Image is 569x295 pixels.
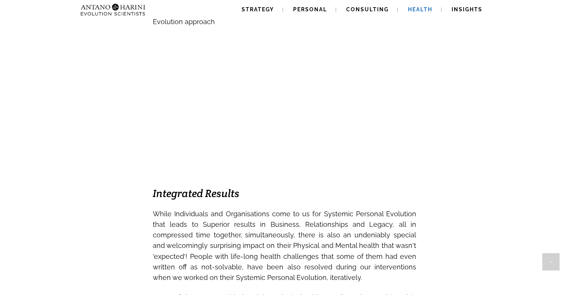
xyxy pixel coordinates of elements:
span: Consulting [346,6,389,12]
iframe: Responsive Video [153,27,416,175]
em: Integrated Results [153,186,239,200]
span: While Individuals and Organisations come to us for Systemic Personal Evolution that leads to Supe... [153,210,416,281]
span: Health [408,6,432,12]
span: Personal [293,6,327,12]
span: Insights [452,6,482,12]
span: Strategy [242,6,274,12]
